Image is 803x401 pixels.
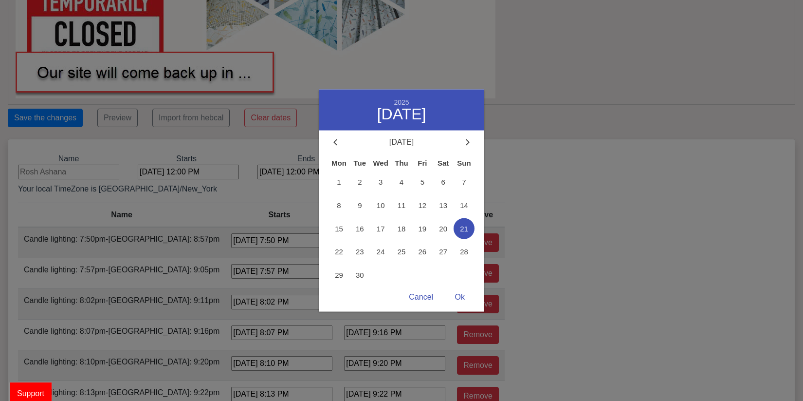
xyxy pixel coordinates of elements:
[412,154,433,172] div: Fri
[433,242,454,263] span: 27
[454,242,474,263] span: 28
[328,154,349,172] div: Mon
[445,288,474,307] div: Ok
[399,288,443,307] div: Cancel
[328,195,349,216] span: 8
[349,265,370,286] span: 30
[412,172,433,192] span: 5
[328,265,349,286] span: 29
[370,172,391,192] span: 3
[127,153,246,179] div: Starts
[391,154,412,172] div: Thu
[349,172,370,192] span: 2
[370,242,391,263] span: 24
[433,218,454,239] span: 20
[454,172,474,192] span: 7
[412,242,433,263] span: 26
[391,172,412,192] span: 4
[328,218,349,239] span: 15
[333,138,470,147] div: [DATE]
[349,154,370,172] div: Tue
[333,106,470,122] div: [DATE]
[328,172,349,192] span: 1
[391,218,412,239] span: 18
[349,218,370,239] span: 16
[412,195,433,216] span: 12
[454,154,474,172] div: Sun
[454,218,474,239] span: 21
[333,98,470,106] div: 2025
[370,195,391,216] span: 10
[433,195,454,216] span: 13
[349,242,370,263] span: 23
[370,154,391,172] div: Wed
[391,195,412,216] span: 11
[370,218,391,239] span: 17
[328,242,349,263] span: 22
[349,195,370,216] span: 9
[454,195,474,216] span: 14
[433,154,454,172] div: Sat
[391,242,412,263] span: 25
[412,218,433,239] span: 19
[433,172,454,192] span: 6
